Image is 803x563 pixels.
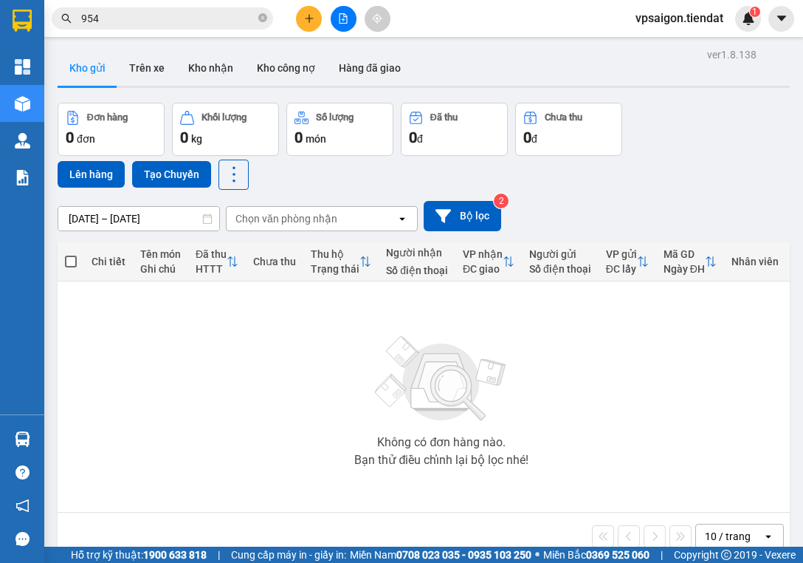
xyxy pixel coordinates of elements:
[372,13,382,24] span: aim
[191,133,202,145] span: kg
[705,529,751,544] div: 10 / trang
[463,263,503,275] div: ĐC giao
[13,10,32,32] img: logo-vxr
[455,242,522,281] th: Toggle SortBy
[586,549,649,561] strong: 0369 525 060
[218,547,220,563] span: |
[231,547,346,563] span: Cung cấp máy in - giấy in:
[430,112,458,123] div: Đã thu
[606,248,637,260] div: VP gửi
[81,10,255,27] input: Tìm tên, số ĐT hoặc mã đơn
[417,133,423,145] span: đ
[327,50,413,86] button: Hàng đã giao
[350,547,531,563] span: Miền Nam
[58,103,165,156] button: Đơn hàng0đơn
[531,133,537,145] span: đ
[721,550,731,560] span: copyright
[515,103,622,156] button: Chưa thu0đ
[87,112,128,123] div: Đơn hàng
[15,133,30,149] img: warehouse-icon
[377,437,506,448] div: Không có đơn hàng nào.
[606,263,637,275] div: ĐC lấy
[245,50,327,86] button: Kho công nợ
[529,263,591,275] div: Số điện thoại
[386,265,448,276] div: Số điện thoại
[311,248,359,260] div: Thu hộ
[742,12,755,25] img: icon-new-feature
[176,50,245,86] button: Kho nhận
[15,431,30,447] img: warehouse-icon
[543,547,649,563] span: Miền Bắc
[707,47,757,63] div: ver 1.8.138
[117,50,176,86] button: Trên xe
[768,6,794,32] button: caret-down
[365,6,390,32] button: aim
[132,161,211,188] button: Tạo Chuyến
[258,13,267,22] span: close-circle
[294,129,303,146] span: 0
[196,263,227,275] div: HTTT
[58,50,117,86] button: Kho gửi
[15,170,30,185] img: solution-icon
[316,112,354,123] div: Số lượng
[311,263,359,275] div: Trạng thái
[624,9,735,27] span: vpsaigon.tiendat
[775,12,788,25] span: caret-down
[286,103,393,156] button: Số lượng0món
[58,207,219,231] input: Select a date range.
[15,59,30,75] img: dashboard-icon
[140,263,181,275] div: Ghi chú
[196,248,227,260] div: Đã thu
[66,129,74,146] span: 0
[762,530,774,542] svg: open
[535,552,540,558] span: ⚪️
[61,13,72,24] span: search
[664,248,705,260] div: Mã GD
[409,129,417,146] span: 0
[201,112,247,123] div: Khối lượng
[664,263,705,275] div: Ngày ĐH
[396,549,531,561] strong: 0708 023 035 - 0935 103 250
[15,465,30,480] span: question-circle
[368,327,515,431] img: svg+xml;base64,PHN2ZyBjbGFzcz0ibGlzdC1wbHVnX19zdmciIHhtbG5zPSJodHRwOi8vd3d3LnczLm9yZy8yMDAwL3N2Zy...
[545,112,582,123] div: Chưa thu
[172,103,279,156] button: Khối lượng0kg
[386,247,448,259] div: Người nhận
[396,213,408,225] svg: open
[188,242,246,281] th: Toggle SortBy
[463,248,503,260] div: VP nhận
[296,6,322,32] button: plus
[599,242,656,281] th: Toggle SortBy
[401,103,508,156] button: Đã thu0đ
[143,549,207,561] strong: 1900 633 818
[656,242,724,281] th: Toggle SortBy
[253,256,296,267] div: Chưa thu
[494,194,509,208] sup: 2
[354,454,528,466] div: Bạn thử điều chỉnh lại bộ lọc nhé!
[140,248,181,260] div: Tên món
[306,133,326,145] span: món
[331,6,356,32] button: file-add
[71,547,207,563] span: Hỗ trợ kỹ thuật:
[304,13,314,24] span: plus
[15,96,30,112] img: warehouse-icon
[180,129,188,146] span: 0
[338,13,348,24] span: file-add
[529,248,591,260] div: Người gửi
[424,201,501,231] button: Bộ lọc
[92,256,125,267] div: Chi tiết
[58,161,125,188] button: Lên hàng
[303,242,379,281] th: Toggle SortBy
[258,12,267,26] span: close-circle
[661,547,663,563] span: |
[77,133,95,145] span: đơn
[15,532,30,546] span: message
[235,211,337,226] div: Chọn văn phòng nhận
[752,7,757,17] span: 1
[15,499,30,513] span: notification
[750,7,760,17] sup: 1
[731,256,779,267] div: Nhân viên
[523,129,531,146] span: 0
